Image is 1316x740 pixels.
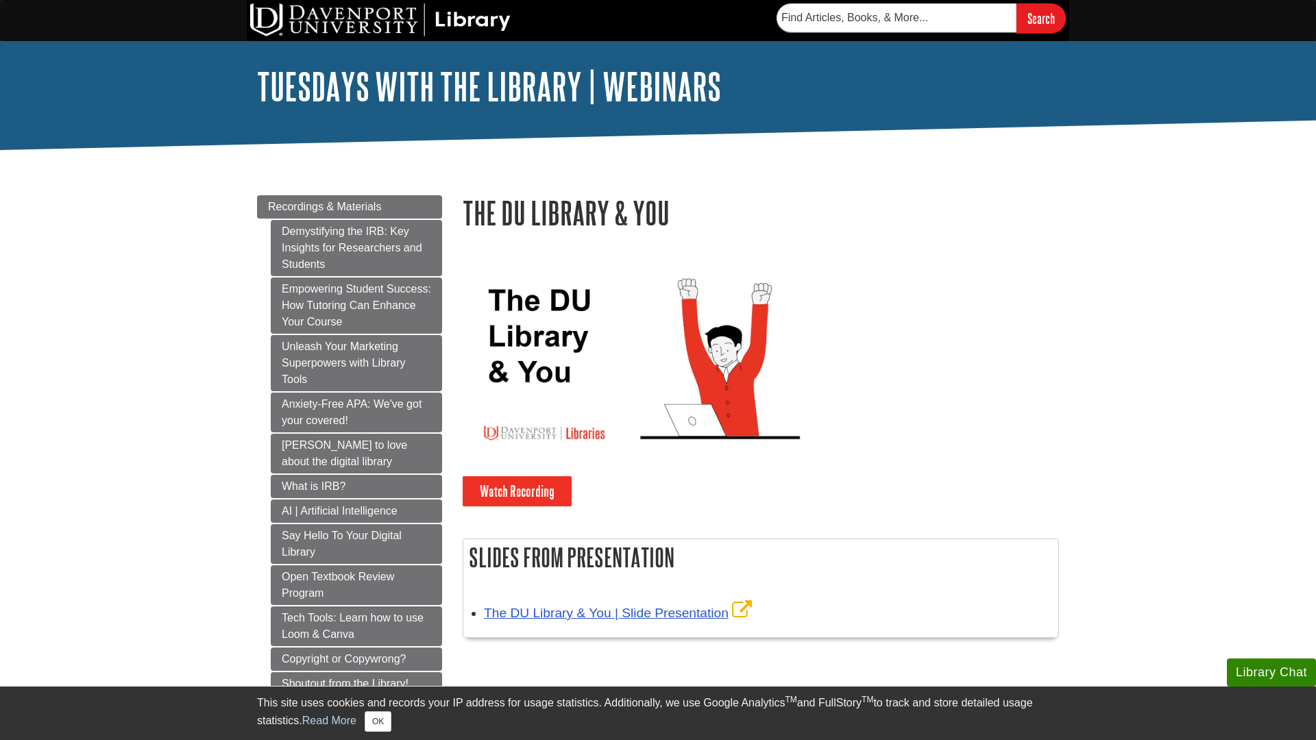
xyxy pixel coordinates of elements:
a: Tech Tools: Learn how to use Loom & Canva [271,606,442,646]
a: Watch Recording [463,476,572,506]
a: Unleash Your Marketing Superpowers with Library Tools [271,335,442,391]
span: Recordings & Materials [268,201,381,212]
a: Link opens in new window [484,606,755,620]
button: Close [365,711,391,732]
a: Tuesdays with the Library | Webinars [257,65,721,108]
sup: TM [862,695,873,704]
a: [PERSON_NAME] to love about the digital library [271,434,442,473]
button: Library Chat [1227,658,1316,687]
h1: The DU Library & You [463,195,1059,230]
img: the du library and you [463,261,805,449]
a: What is IRB? [271,475,442,498]
a: Read More [302,715,356,726]
input: Find Articles, Books, & More... [777,3,1016,32]
a: Empowering Student Success: How Tutoring Can Enhance Your Course [271,277,442,334]
a: Anxiety-Free APA: We've got your covered! [271,393,442,432]
a: Say Hello To Your Digital Library [271,524,442,564]
form: Searches DU Library's articles, books, and more [777,3,1066,33]
a: Open Textbook Review Program [271,565,442,605]
div: This site uses cookies and records your IP address for usage statistics. Additionally, we use Goo... [257,695,1059,732]
a: Recordings & Materials [257,195,442,219]
a: Demystifying the IRB: Key Insights for Researchers and Students [271,220,442,276]
h2: Slides from Presentation [463,539,1058,576]
input: Search [1016,3,1066,33]
sup: TM [785,695,796,704]
a: Copyright or Copywrong? [271,647,442,671]
a: AI | Artificial Intelligence [271,500,442,523]
a: Shoutout from the Library! [271,672,442,695]
img: DU Library [250,3,511,36]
